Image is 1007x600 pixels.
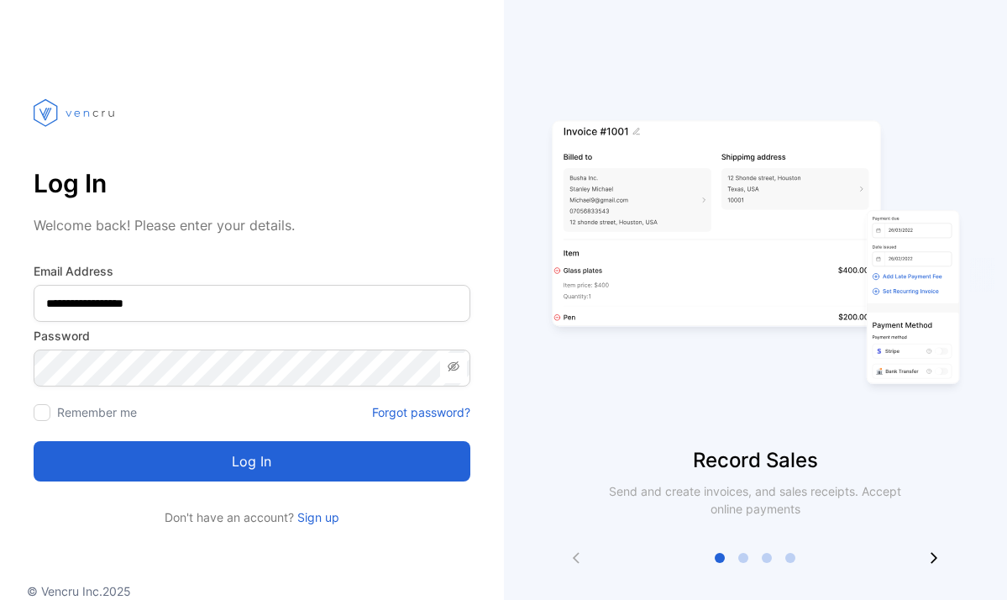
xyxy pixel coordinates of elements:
button: Log in [34,441,470,482]
p: Welcome back! Please enter your details. [34,215,470,235]
label: Remember me [57,405,137,419]
a: Forgot password? [372,403,470,421]
label: Password [34,327,470,345]
p: Send and create invoices, and sales receipts. Accept online payments [594,482,916,518]
img: vencru logo [34,67,118,158]
img: slider image [545,67,965,445]
a: Sign up [294,510,339,524]
label: Email Address [34,262,470,280]
p: Log In [34,163,470,203]
p: Don't have an account? [34,508,470,526]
